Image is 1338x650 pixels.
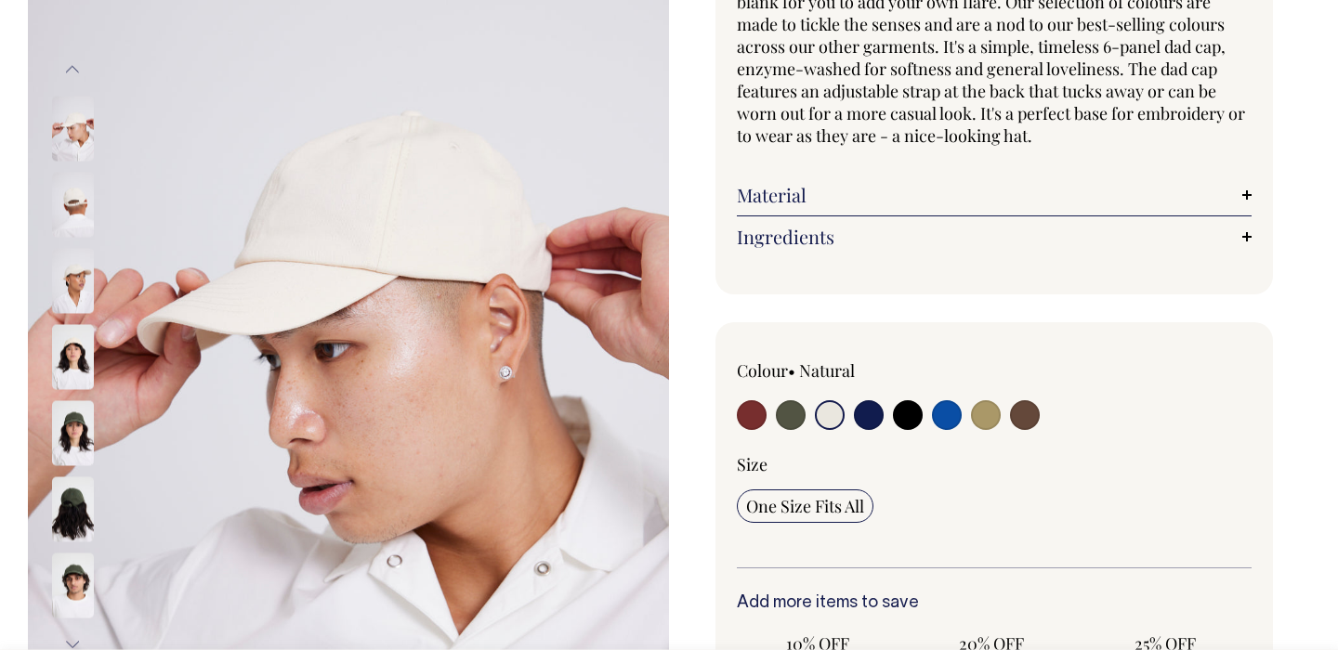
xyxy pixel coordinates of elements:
label: Natural [799,359,855,382]
div: Size [737,453,1252,475]
input: One Size Fits All [737,489,873,523]
a: Ingredients [737,226,1252,248]
span: • [788,359,795,382]
span: One Size Fits All [746,495,864,517]
img: olive [52,400,94,465]
img: natural [52,172,94,237]
img: natural [52,248,94,313]
div: Colour [737,359,943,382]
img: olive [52,552,94,617]
img: olive [52,476,94,541]
a: Material [737,184,1252,206]
img: natural [52,96,94,161]
img: natural [52,324,94,389]
button: Previous [59,49,86,91]
h6: Add more items to save [737,594,1252,613]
